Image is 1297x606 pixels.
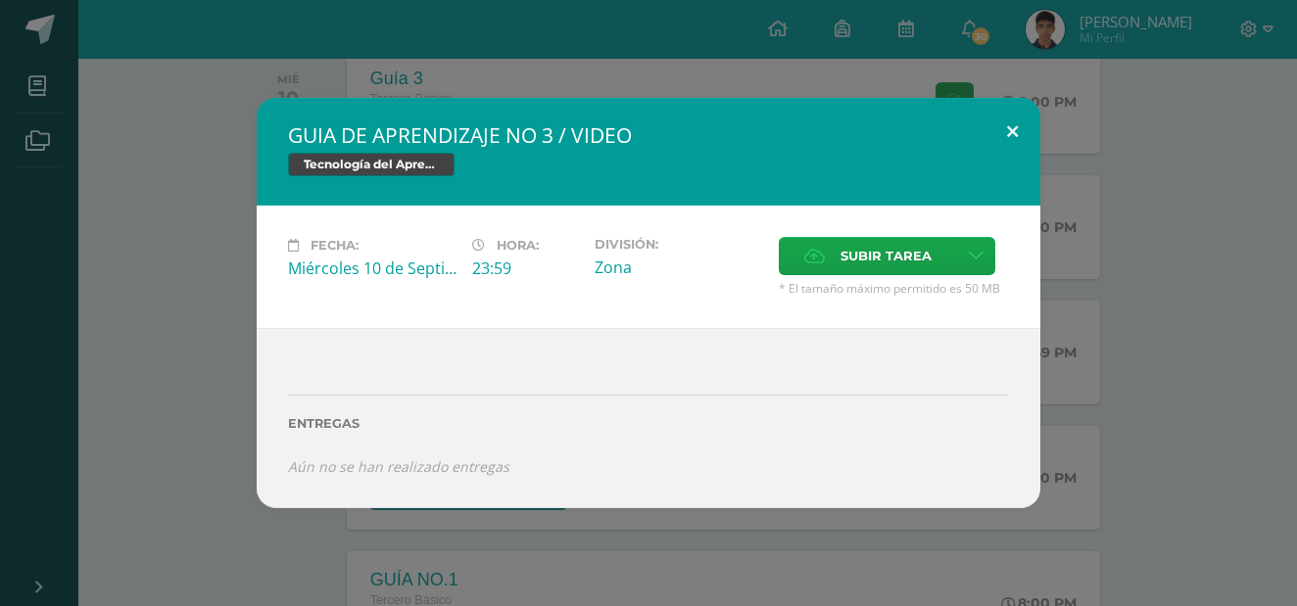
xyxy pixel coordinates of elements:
div: Zona [595,256,763,278]
span: Hora: [497,238,539,253]
span: Subir tarea [841,238,932,274]
label: Entregas [288,416,1009,431]
label: División: [595,237,763,252]
span: * El tamaño máximo permitido es 50 MB [779,280,1009,297]
button: Close (Esc) [985,98,1040,164]
i: Aún no se han realizado entregas [288,457,509,476]
h2: GUIA DE APRENDIZAJE NO 3 / VIDEO [288,121,1009,149]
div: Miércoles 10 de Septiembre [288,257,456,279]
span: Tecnología del Aprendizaje y la Comunicación (TIC) [288,153,455,176]
div: 23:59 [472,257,579,279]
span: Fecha: [311,238,359,253]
